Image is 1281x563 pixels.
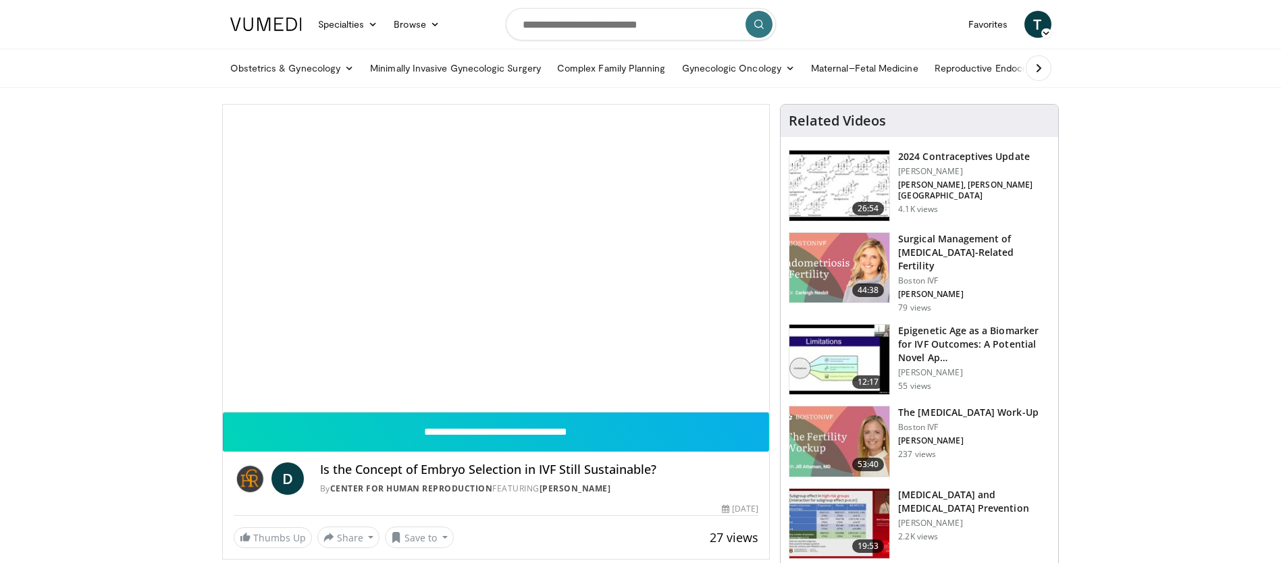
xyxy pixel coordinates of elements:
img: e8618b31-8e42-42e6-bd5f-d73bff862f6c.jpg.150x105_q85_crop-smart_upscale.jpg [789,406,889,477]
img: b46e7aa4-ce93-4143-bf6a-97138ddc021a.png.150x105_q85_crop-smart_upscale.png [789,233,889,303]
p: [PERSON_NAME] [898,166,1050,177]
h3: Surgical Management of [MEDICAL_DATA]-Related Fertility [898,232,1050,273]
p: [PERSON_NAME] [898,289,1050,300]
h4: Related Videos [789,113,886,129]
a: Maternal–Fetal Medicine [803,55,926,82]
span: 27 views [710,529,758,545]
h3: [MEDICAL_DATA] and [MEDICAL_DATA] Prevention [898,488,1050,515]
img: VuMedi Logo [230,18,302,31]
p: [PERSON_NAME] [898,518,1050,529]
img: 48734278-764f-427a-b2f3-c8a3ce016e9f.150x105_q85_crop-smart_upscale.jpg [789,325,889,395]
span: 26:54 [852,202,885,215]
a: Minimally Invasive Gynecologic Surgery [362,55,549,82]
a: Favorites [960,11,1016,38]
p: Boston IVF [898,275,1050,286]
h3: Epigenetic Age as a Biomarker for IVF Outcomes: A Potential Novel Ap… [898,324,1050,365]
h3: 2024 Contraceptives Update [898,150,1050,163]
span: 19:53 [852,539,885,553]
span: 12:17 [852,375,885,389]
p: 79 views [898,302,931,313]
a: Gynecologic Oncology [674,55,803,82]
span: 44:38 [852,284,885,297]
a: 12:17 Epigenetic Age as a Biomarker for IVF Outcomes: A Potential Novel Ap… [PERSON_NAME] 55 views [789,324,1050,396]
a: 44:38 Surgical Management of [MEDICAL_DATA]-Related Fertility Boston IVF [PERSON_NAME] 79 views [789,232,1050,313]
p: [PERSON_NAME] [898,367,1050,378]
button: Save to [385,527,454,548]
button: Share [317,527,380,548]
a: [PERSON_NAME] [540,483,611,494]
a: 26:54 2024 Contraceptives Update [PERSON_NAME] [PERSON_NAME], [PERSON_NAME][GEOGRAPHIC_DATA] 4.1K... [789,150,1050,221]
p: Boston IVF [898,422,1039,433]
a: T [1024,11,1051,38]
p: 55 views [898,381,931,392]
p: [PERSON_NAME], [PERSON_NAME][GEOGRAPHIC_DATA] [898,180,1050,201]
img: 9de4b1b8-bdfa-4d03-8ca5-60c37705ef28.150x105_q85_crop-smart_upscale.jpg [789,151,889,221]
img: 40fd0d44-1739-4b7a-8c15-b18234f216c6.150x105_q85_crop-smart_upscale.jpg [789,489,889,559]
a: 53:40 The [MEDICAL_DATA] Work-Up Boston IVF [PERSON_NAME] 237 views [789,406,1050,477]
h4: Is the Concept of Embryo Selection in IVF Still Sustainable? [320,462,758,477]
a: Specialties [310,11,386,38]
a: Complex Family Planning [549,55,674,82]
a: Reproductive Endocrinology & [MEDICAL_DATA] [926,55,1153,82]
p: 2.2K views [898,531,938,542]
a: D [271,462,304,495]
img: Center for Human Reproduction [234,462,266,495]
p: 237 views [898,449,936,460]
video-js: Video Player [223,105,770,412]
p: [PERSON_NAME] [898,435,1039,446]
a: 19:53 [MEDICAL_DATA] and [MEDICAL_DATA] Prevention [PERSON_NAME] 2.2K views [789,488,1050,560]
a: Browse [386,11,448,38]
a: Center for Human Reproduction [330,483,493,494]
h3: The [MEDICAL_DATA] Work-Up [898,406,1039,419]
p: 4.1K views [898,204,938,215]
div: By FEATURING [320,483,758,495]
div: [DATE] [722,503,758,515]
input: Search topics, interventions [506,8,776,41]
a: Obstetrics & Gynecology [222,55,363,82]
a: Thumbs Up [234,527,312,548]
span: 53:40 [852,458,885,471]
